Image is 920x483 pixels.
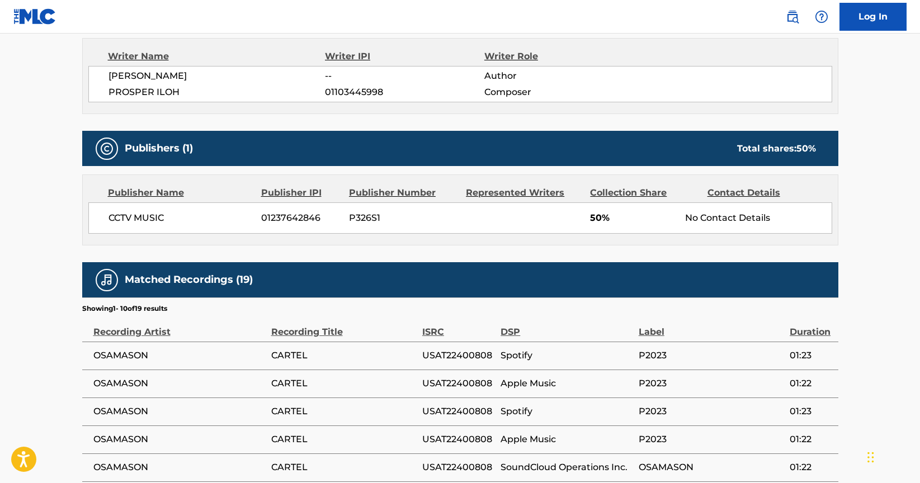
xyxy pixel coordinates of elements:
div: Publisher Number [349,186,457,200]
span: 50 % [796,143,816,154]
div: Recording Title [271,314,417,339]
span: -- [325,69,484,83]
span: USAT22400808 [422,433,495,446]
span: P2023 [639,377,784,390]
span: Apple Music [501,377,633,390]
img: Publishers [100,142,114,155]
span: CCTV MUSIC [108,211,253,225]
span: Composer [484,86,629,99]
h5: Publishers (1) [125,142,193,155]
h5: Matched Recordings (19) [125,273,253,286]
span: 01103445998 [325,86,484,99]
div: Drag [867,441,874,474]
div: Publisher Name [108,186,253,200]
iframe: Chat Widget [864,429,920,483]
div: Represented Writers [466,186,582,200]
div: Duration [790,314,832,339]
span: OSAMASON [639,461,784,474]
div: Writer IPI [325,50,484,63]
span: USAT22400808 [422,461,495,474]
div: Writer Name [108,50,325,63]
div: No Contact Details [685,211,831,225]
span: 01:23 [790,405,832,418]
span: P2023 [639,433,784,446]
a: Public Search [781,6,804,28]
div: Contact Details [707,186,816,200]
span: OSAMASON [93,405,266,418]
span: P2023 [639,405,784,418]
span: PROSPER ILOH [108,86,325,99]
span: CARTEL [271,377,417,390]
span: 01:23 [790,349,832,362]
span: P2023 [639,349,784,362]
span: 01:22 [790,433,832,446]
div: Collection Share [590,186,699,200]
span: 01:22 [790,377,832,390]
span: CARTEL [271,349,417,362]
div: Writer Role [484,50,629,63]
span: Spotify [501,349,633,362]
img: MLC Logo [13,8,56,25]
span: USAT22400808 [422,405,495,418]
span: Author [484,69,629,83]
span: P326S1 [349,211,457,225]
div: Publisher IPI [261,186,341,200]
span: 50% [590,211,677,225]
span: CARTEL [271,433,417,446]
div: Total shares: [737,142,816,155]
div: DSP [501,314,633,339]
p: Showing 1 - 10 of 19 results [82,304,167,314]
span: CARTEL [271,461,417,474]
span: OSAMASON [93,349,266,362]
img: Matched Recordings [100,273,114,287]
span: OSAMASON [93,461,266,474]
img: search [786,10,799,23]
div: ISRC [422,314,495,339]
span: USAT22400808 [422,377,495,390]
span: CARTEL [271,405,417,418]
span: [PERSON_NAME] [108,69,325,83]
div: Label [639,314,784,339]
span: Apple Music [501,433,633,446]
div: Recording Artist [93,314,266,339]
span: OSAMASON [93,433,266,446]
span: OSAMASON [93,377,266,390]
a: Log In [839,3,907,31]
img: help [815,10,828,23]
div: Help [810,6,833,28]
span: SoundCloud Operations Inc. [501,461,633,474]
span: 01237642846 [261,211,341,225]
span: 01:22 [790,461,832,474]
span: Spotify [501,405,633,418]
span: USAT22400808 [422,349,495,362]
